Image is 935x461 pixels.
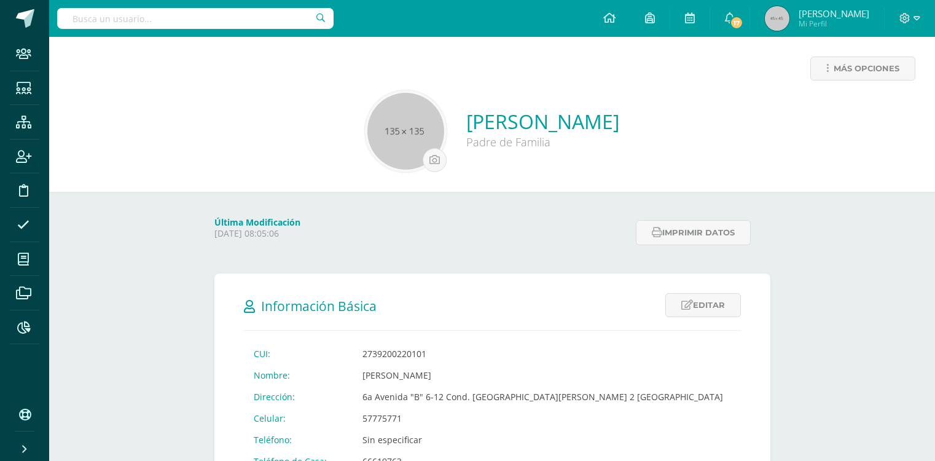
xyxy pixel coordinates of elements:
[765,6,789,31] img: 45x45
[367,93,444,170] img: 135x135
[244,343,353,364] td: CUI:
[466,108,619,135] a: [PERSON_NAME]
[799,18,869,29] span: Mi Perfil
[466,135,619,149] div: Padre de Familia
[214,228,629,239] p: [DATE] 08:05:06
[244,386,353,408] td: Dirección:
[730,16,743,30] span: 17
[261,297,377,315] span: Información Básica
[353,429,733,451] td: Sin especificar
[244,408,353,429] td: Celular:
[214,216,629,228] h4: Última Modificación
[834,57,899,80] span: Más opciones
[636,220,751,245] button: Imprimir datos
[244,429,353,451] td: Teléfono:
[57,8,334,29] input: Busca un usuario...
[244,364,353,386] td: Nombre:
[810,57,915,81] a: Más opciones
[799,7,869,20] span: [PERSON_NAME]
[353,343,733,364] td: 2739200220101
[353,408,733,429] td: 57775771
[353,386,733,408] td: 6a Avenida "B" 6-12 Cond. [GEOGRAPHIC_DATA][PERSON_NAME] 2 [GEOGRAPHIC_DATA]
[665,293,741,317] a: Editar
[353,364,733,386] td: [PERSON_NAME]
